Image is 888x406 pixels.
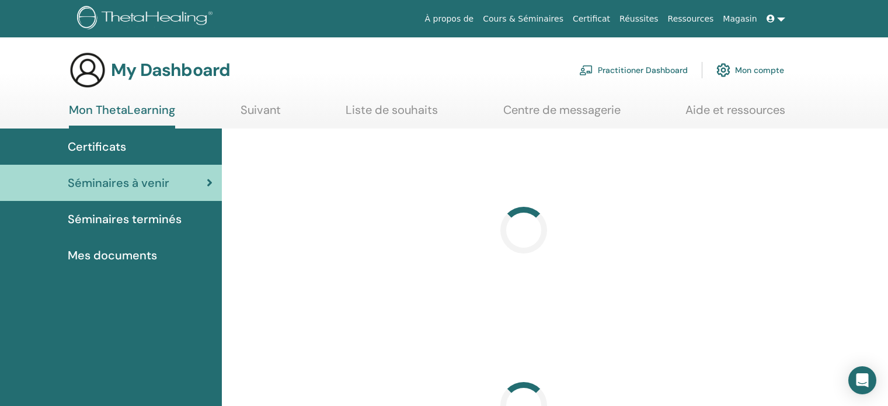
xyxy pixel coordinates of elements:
span: Certificats [68,138,126,155]
a: Certificat [568,8,615,30]
a: Cours & Séminaires [478,8,568,30]
span: Séminaires terminés [68,210,182,228]
a: À propos de [420,8,479,30]
a: Suivant [241,103,281,126]
a: Practitioner Dashboard [579,57,688,83]
img: chalkboard-teacher.svg [579,65,593,75]
a: Réussites [615,8,663,30]
h3: My Dashboard [111,60,230,81]
span: Mes documents [68,247,157,264]
a: Ressources [663,8,719,30]
a: Mon ThetaLearning [69,103,175,129]
img: cog.svg [716,60,730,80]
a: Mon compte [716,57,784,83]
a: Magasin [718,8,761,30]
img: logo.png [77,6,217,32]
div: Open Intercom Messenger [848,366,876,394]
a: Aide et ressources [685,103,785,126]
span: Séminaires à venir [68,174,169,192]
img: generic-user-icon.jpg [69,51,106,89]
a: Liste de souhaits [346,103,438,126]
a: Centre de messagerie [503,103,621,126]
